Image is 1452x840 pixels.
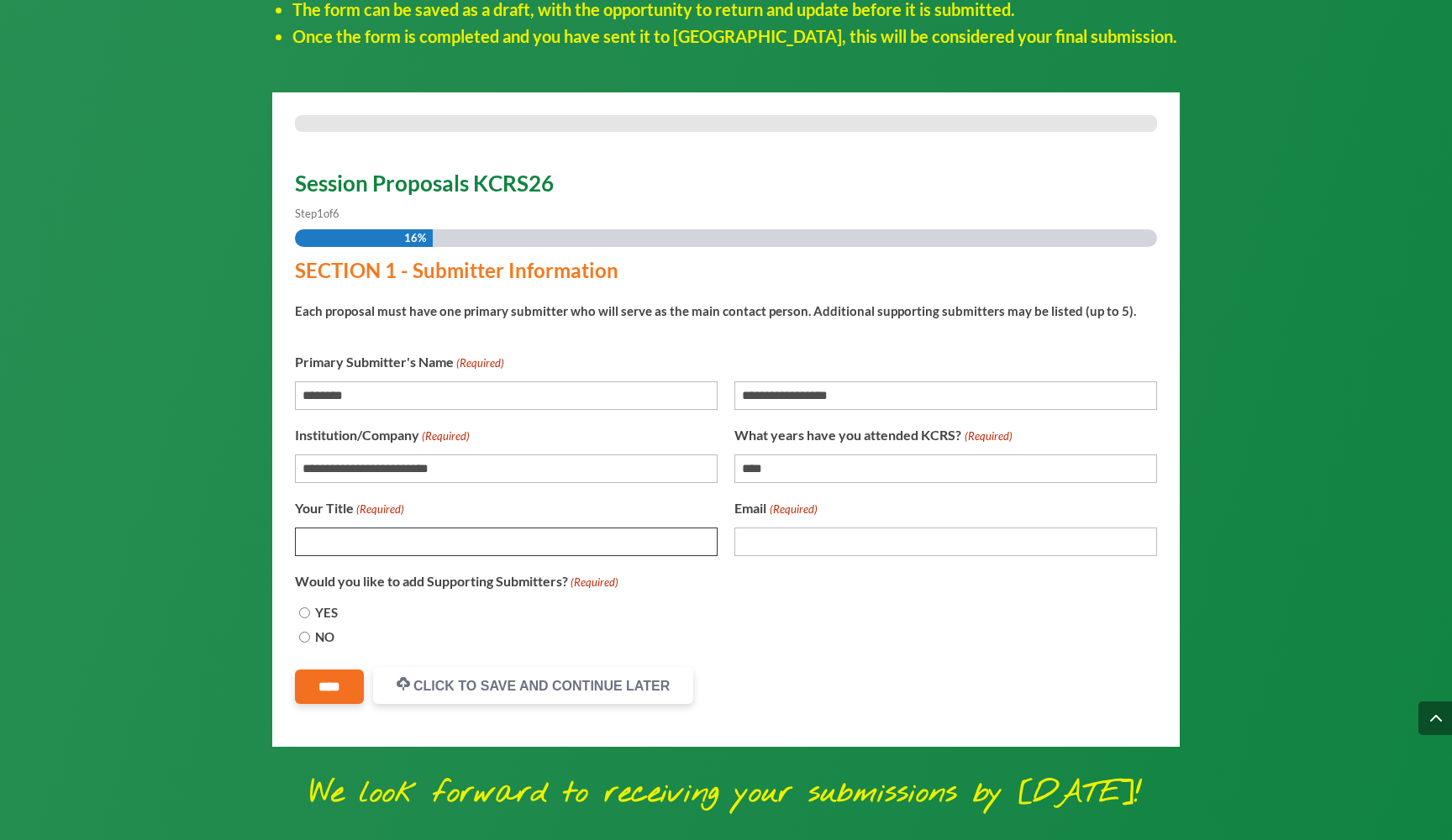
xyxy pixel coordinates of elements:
label: NO [315,626,334,648]
div: Each proposal must have one primary submitter who will serve as the main contact person. Addition... [295,289,1144,323]
legend: Primary Submitter's Name [295,350,504,375]
li: Once the form is completed and you have sent it to [GEOGRAPHIC_DATA], this will be considered you... [292,23,1180,50]
span: (Required) [455,352,505,375]
span: 6 [333,207,339,220]
span: (Required) [355,498,405,521]
button: Click to Save and Continue Later [373,667,693,704]
span: (Required) [570,571,619,594]
label: What years have you attended KCRS? [734,423,1012,448]
label: Your Title [295,496,404,521]
span: (Required) [963,425,1013,448]
span: (Required) [768,498,818,521]
span: (Required) [421,425,471,448]
span: 1 [317,207,324,220]
legend: Would you like to add Supporting Submitters? [295,570,618,594]
label: Email [734,496,817,521]
label: YES [315,601,338,624]
h2: Session Proposals KCRS26 [295,172,1157,202]
h3: SECTION 1 - Submitter Information [295,260,1144,289]
label: Institution/Company [295,423,470,448]
p: We look forward to receiving your submissions by [DATE]! [145,769,1307,818]
span: 16% [404,229,426,247]
p: Step of [295,202,1157,225]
